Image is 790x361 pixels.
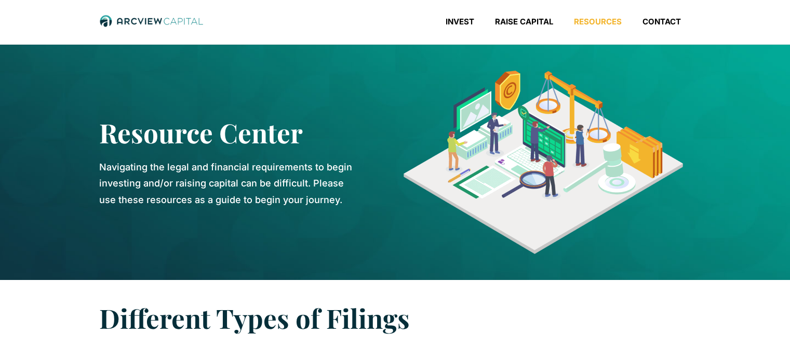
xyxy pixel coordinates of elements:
[99,301,665,336] h3: Different Types of Filings
[485,17,564,27] a: Raise Capital
[632,17,691,27] a: Contact
[99,117,359,149] h2: Resource Center
[99,159,359,208] p: Navigating the legal and financial requirements to begin investing and/or raising capital can be ...
[435,17,485,27] a: Invest
[564,17,632,27] a: Resources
